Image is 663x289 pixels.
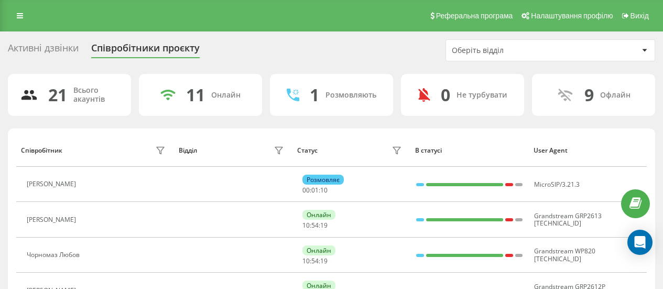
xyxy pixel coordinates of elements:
span: 10 [302,256,310,265]
span: Grandstream WP820 [TECHNICAL_ID] [534,247,595,263]
div: В статусі [415,147,524,154]
span: 10 [302,221,310,230]
div: [PERSON_NAME] [27,216,79,223]
div: : : [302,222,328,229]
div: User Agent [534,147,642,154]
span: 19 [320,256,328,265]
div: 11 [186,85,205,105]
span: Реферальна програма [436,12,513,20]
div: [PERSON_NAME] [27,180,79,188]
div: Онлайн [211,91,241,100]
div: 0 [441,85,450,105]
span: 10 [320,186,328,195]
div: : : [302,187,328,194]
div: Чорномаз Любов [27,251,82,259]
div: Співробітники проєкту [91,42,200,59]
div: Не турбувати [457,91,507,100]
span: 54 [311,221,319,230]
span: Grandstream GRP2613 [TECHNICAL_ID] [534,211,602,228]
div: : : [302,258,328,265]
span: 54 [311,256,319,265]
div: Open Intercom Messenger [627,230,653,255]
div: 9 [584,85,594,105]
div: Статус [297,147,318,154]
span: MicroSIP/3.21.3 [534,180,580,189]
div: 21 [48,85,67,105]
div: Онлайн [302,245,335,255]
span: 01 [311,186,319,195]
span: 19 [320,221,328,230]
div: Розмовляють [325,91,376,100]
div: Офлайн [600,91,631,100]
span: Вихід [631,12,649,20]
div: Активні дзвінки [8,42,79,59]
div: Розмовляє [302,175,344,185]
div: Відділ [179,147,197,154]
span: Налаштування профілю [531,12,613,20]
span: 00 [302,186,310,195]
div: Співробітник [21,147,62,154]
div: Онлайн [302,210,335,220]
div: 1 [310,85,319,105]
div: Всього акаунтів [73,86,118,104]
div: Оберіть відділ [452,46,577,55]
